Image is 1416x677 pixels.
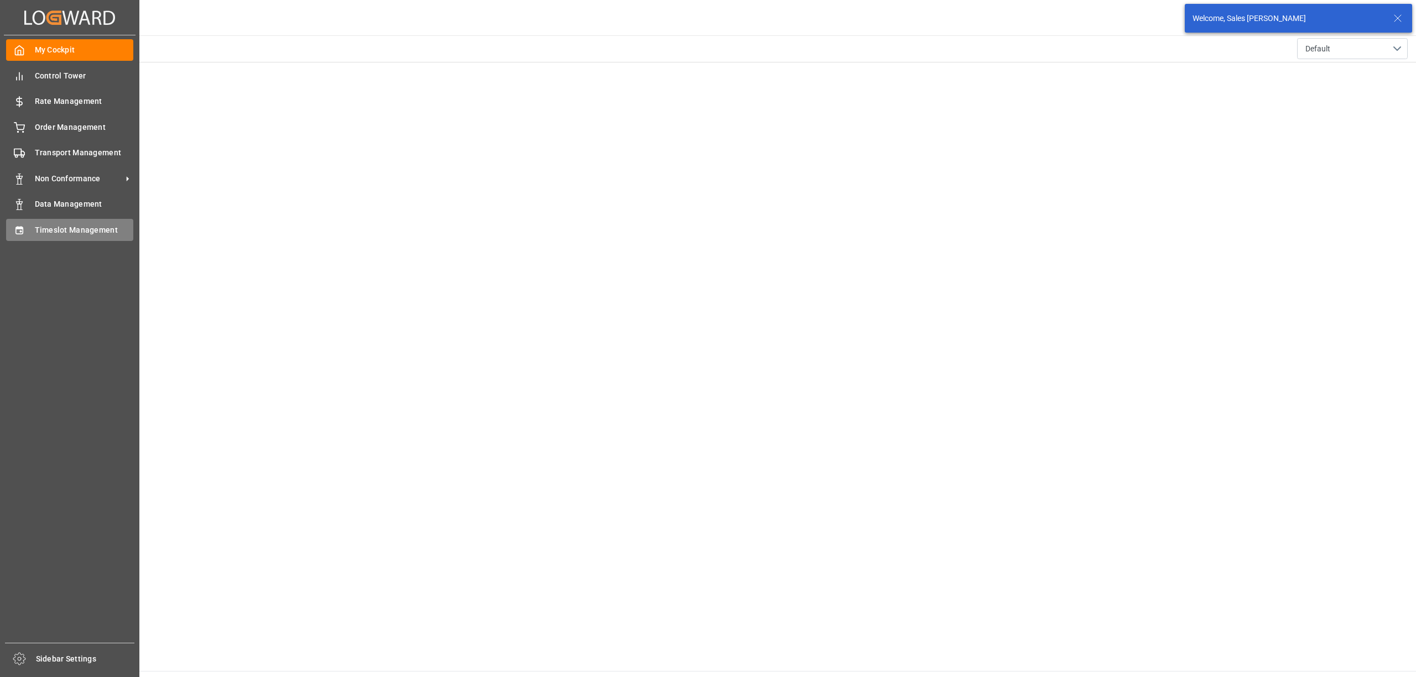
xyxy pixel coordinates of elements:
a: Timeslot Management [6,219,133,240]
span: Non Conformance [35,173,122,185]
a: My Cockpit [6,39,133,61]
span: Order Management [35,122,134,133]
span: Data Management [35,198,134,210]
span: Control Tower [35,70,134,82]
a: Order Management [6,116,133,138]
span: Rate Management [35,96,134,107]
button: open menu [1297,38,1408,59]
span: Default [1305,43,1330,55]
span: Transport Management [35,147,134,159]
span: Sidebar Settings [36,653,135,665]
a: Data Management [6,193,133,215]
a: Transport Management [6,142,133,164]
div: Welcome, Sales [PERSON_NAME] [1193,13,1383,24]
span: Timeslot Management [35,224,134,236]
span: My Cockpit [35,44,134,56]
a: Rate Management [6,91,133,112]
